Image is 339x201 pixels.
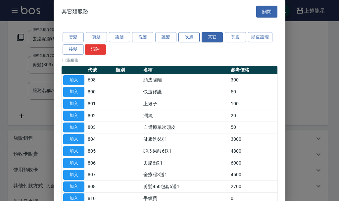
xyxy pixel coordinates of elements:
button: 加入 [63,87,84,97]
button: 洗髮 [132,32,153,42]
td: 803 [86,122,114,133]
button: 加入 [63,134,84,144]
button: 清除 [85,44,106,54]
td: 100 [229,98,277,110]
th: 類別 [114,66,142,74]
td: 802 [86,110,114,122]
td: 50 [229,86,277,98]
th: 名稱 [142,66,229,74]
td: 4800 [229,145,277,157]
td: 去脂6送1 [142,157,229,169]
td: 20 [229,110,277,122]
button: 加入 [63,170,84,180]
button: 吹風 [178,32,200,42]
td: 3000 [229,133,277,145]
button: 接髮 [63,44,84,54]
td: 剪髮450包套6送1 [142,180,229,192]
td: 自備擦單次頭皮 [142,122,229,133]
button: 瓦皮 [225,32,246,42]
td: 2700 [229,180,277,192]
td: 潤絲 [142,110,229,122]
th: 代號 [86,66,114,74]
td: 50 [229,122,277,133]
button: 加入 [63,110,84,121]
td: 801 [86,98,114,110]
td: 頭皮果酸6送1 [142,145,229,157]
button: 頭皮護理 [248,32,272,42]
button: 加入 [63,146,84,156]
td: 頭皮隔離 [142,74,229,86]
td: 上捲子 [142,98,229,110]
th: 參考價格 [229,66,277,74]
td: 807 [86,169,114,181]
button: 染髮 [109,32,130,42]
td: 健康洗6送1 [142,133,229,145]
button: 加入 [63,181,84,192]
td: 608 [86,74,114,86]
span: 其它類服務 [62,8,88,15]
td: 4500 [229,169,277,181]
button: 加入 [63,122,84,132]
button: 其它 [202,32,223,42]
button: 加入 [63,99,84,109]
td: 806 [86,157,114,169]
button: 關閉 [256,5,277,18]
td: 全療程3送1 [142,169,229,181]
button: 加入 [63,158,84,168]
td: 6000 [229,157,277,169]
button: 燙髮 [63,32,84,42]
button: 剪髮 [86,32,107,42]
td: 804 [86,133,114,145]
td: 800 [86,86,114,98]
td: 快速修護 [142,86,229,98]
p: 11 筆服務 [62,57,277,63]
td: 808 [86,180,114,192]
button: 護髮 [155,32,176,42]
td: 805 [86,145,114,157]
td: 300 [229,74,277,86]
button: 加入 [63,75,84,85]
